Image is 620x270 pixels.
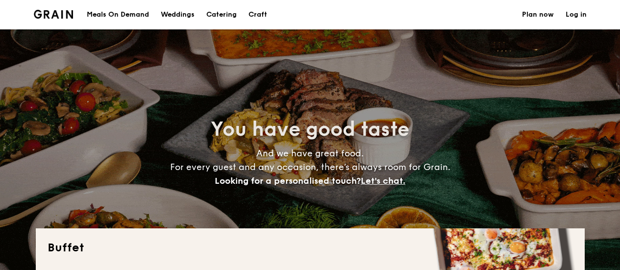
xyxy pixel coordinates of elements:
[34,10,74,19] a: Logotype
[170,148,450,186] span: And we have great food. For every guest and any occasion, there’s always room for Grain.
[48,240,573,256] h2: Buffet
[215,175,361,186] span: Looking for a personalised touch?
[361,175,405,186] span: Let's chat.
[34,10,74,19] img: Grain
[211,118,409,141] span: You have good taste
